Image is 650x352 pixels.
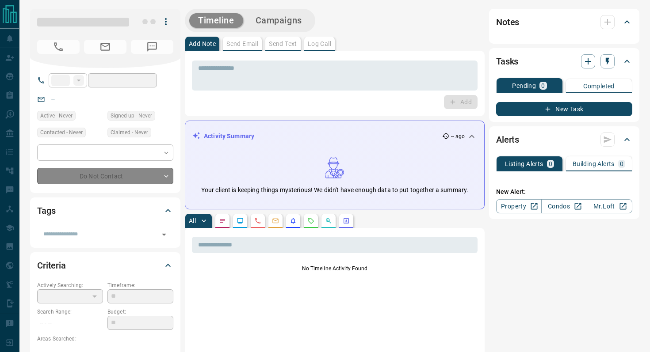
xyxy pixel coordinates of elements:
p: New Alert: [496,187,632,197]
h2: Alerts [496,132,519,147]
p: -- ago [451,132,465,140]
button: Campaigns [247,13,311,28]
p: Your client is keeping things mysterious! We didn't have enough data to put together a summary. [201,185,468,195]
div: Notes [496,11,632,33]
div: Tasks [496,51,632,72]
svg: Lead Browsing Activity [237,217,244,224]
h2: Notes [496,15,519,29]
span: No Email [84,40,126,54]
svg: Calls [254,217,261,224]
div: Do Not Contact [37,168,173,184]
span: No Number [37,40,80,54]
h2: Tags [37,204,55,218]
p: Search Range: [37,308,103,316]
a: Property [496,199,542,213]
p: Timeframe: [107,281,173,289]
p: Listing Alerts [505,161,543,167]
h2: Tasks [496,54,518,68]
p: 0 [549,161,552,167]
a: -- [51,95,55,102]
p: Activity Summary [204,132,254,141]
p: All [189,218,196,224]
svg: Requests [307,217,314,224]
a: Condos [541,199,587,213]
p: No Timeline Activity Found [192,265,478,273]
p: Pending [512,83,536,89]
p: 0 [541,83,545,89]
span: Active - Never [40,111,73,120]
svg: Notes [219,217,226,224]
span: No Number [131,40,173,54]
h2: Criteria [37,258,66,273]
svg: Emails [272,217,279,224]
div: Alerts [496,129,632,150]
p: Budget: [107,308,173,316]
svg: Opportunities [325,217,332,224]
p: -- - -- [37,316,103,330]
span: Signed up - Never [111,111,152,120]
div: Criteria [37,255,173,276]
p: Completed [583,83,615,89]
div: Tags [37,200,173,221]
p: Areas Searched: [37,335,173,343]
span: Claimed - Never [111,128,148,137]
svg: Agent Actions [343,217,350,224]
svg: Listing Alerts [290,217,297,224]
button: New Task [496,102,632,116]
button: Timeline [189,13,243,28]
button: Open [158,228,170,241]
span: Contacted - Never [40,128,83,137]
p: Building Alerts [573,161,615,167]
p: Add Note [189,41,216,47]
div: Activity Summary-- ago [192,128,477,144]
p: Actively Searching: [37,281,103,289]
p: 0 [620,161,623,167]
a: Mr.Loft [587,199,632,213]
